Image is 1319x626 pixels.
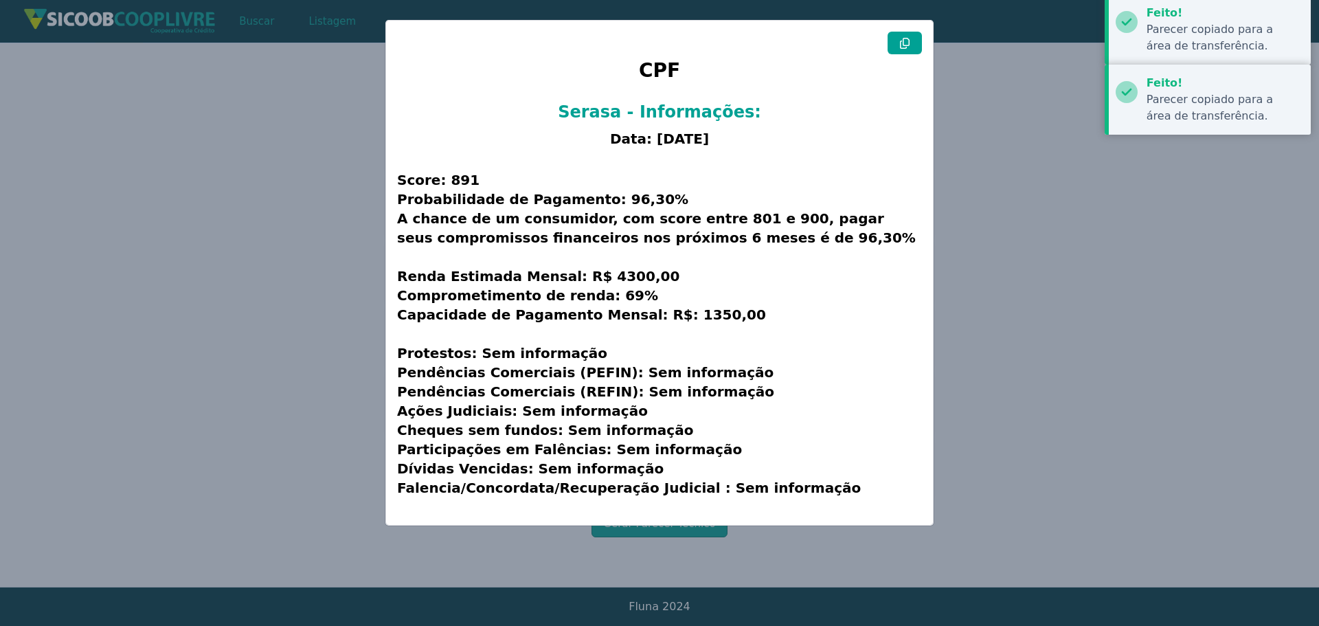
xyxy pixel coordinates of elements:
div: Feito! [1147,5,1300,21]
h2: Serasa - Informações: [397,101,922,124]
div: Parecer copiado para a área de transferência. [1147,91,1300,124]
div: Parecer copiado para a área de transferência. [1147,21,1300,54]
h1: CPF [397,54,922,95]
div: Feito! [1147,75,1300,91]
h3: Score: 891 Probabilidade de Pagamento: 96,30% A chance de um consumidor, com score entre 801 e 90... [397,154,922,514]
h3: Data: [DATE] [397,129,922,148]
